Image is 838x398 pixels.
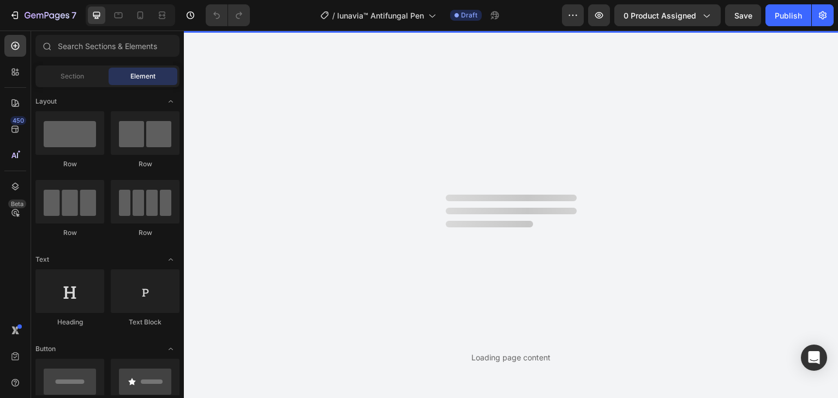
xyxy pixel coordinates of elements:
[725,4,761,26] button: Save
[35,317,104,327] div: Heading
[35,344,56,354] span: Button
[130,71,155,81] span: Element
[775,10,802,21] div: Publish
[4,4,81,26] button: 7
[624,10,696,21] span: 0 product assigned
[111,228,179,238] div: Row
[162,340,179,358] span: Toggle open
[111,317,179,327] div: Text Block
[111,159,179,169] div: Row
[71,9,76,22] p: 7
[206,4,250,26] div: Undo/Redo
[471,352,550,363] div: Loading page content
[801,345,827,371] div: Open Intercom Messenger
[35,97,57,106] span: Layout
[35,159,104,169] div: Row
[337,10,424,21] span: lunavia™ Antifungal Pen
[61,71,84,81] span: Section
[614,4,721,26] button: 0 product assigned
[35,35,179,57] input: Search Sections & Elements
[162,251,179,268] span: Toggle open
[35,255,49,264] span: Text
[10,116,26,125] div: 450
[765,4,811,26] button: Publish
[8,200,26,208] div: Beta
[734,11,752,20] span: Save
[162,93,179,110] span: Toggle open
[332,10,335,21] span: /
[461,10,477,20] span: Draft
[35,228,104,238] div: Row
